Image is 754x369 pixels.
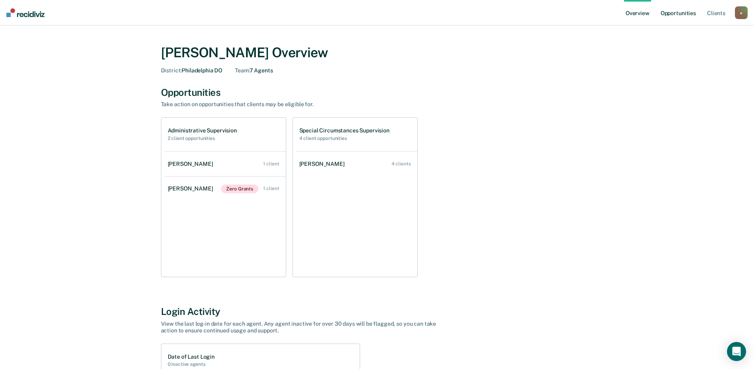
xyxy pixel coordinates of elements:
[168,185,216,192] div: [PERSON_NAME]
[168,361,215,367] h2: 0 inactive agents
[161,67,223,74] div: Philadelphia DO
[161,45,593,61] div: [PERSON_NAME] Overview
[235,67,249,74] span: Team :
[299,161,348,167] div: [PERSON_NAME]
[235,67,273,74] div: 7 Agents
[392,161,411,167] div: 4 clients
[161,67,182,74] span: District :
[6,8,45,17] img: Recidiviz
[735,6,748,19] button: e
[161,87,593,98] div: Opportunities
[263,161,279,167] div: 1 client
[296,153,417,175] a: [PERSON_NAME] 4 clients
[168,353,215,360] h1: Date of Last Login
[168,136,237,141] h2: 2 client opportunities
[161,306,593,317] div: Login Activity
[263,186,279,191] div: 1 client
[161,320,439,334] div: View the last log-in date for each agent. Any agent inactive for over 30 days will be flagged, so...
[168,127,237,134] h1: Administrative Supervision
[299,136,390,141] h2: 4 client opportunities
[165,177,286,201] a: [PERSON_NAME]Zero Grants 1 client
[727,342,746,361] div: Open Intercom Messenger
[161,101,439,108] div: Take action on opportunities that clients may be eligible for.
[168,161,216,167] div: [PERSON_NAME]
[299,127,390,134] h1: Special Circumstances Supervision
[221,184,258,193] span: Zero Grants
[165,153,286,175] a: [PERSON_NAME] 1 client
